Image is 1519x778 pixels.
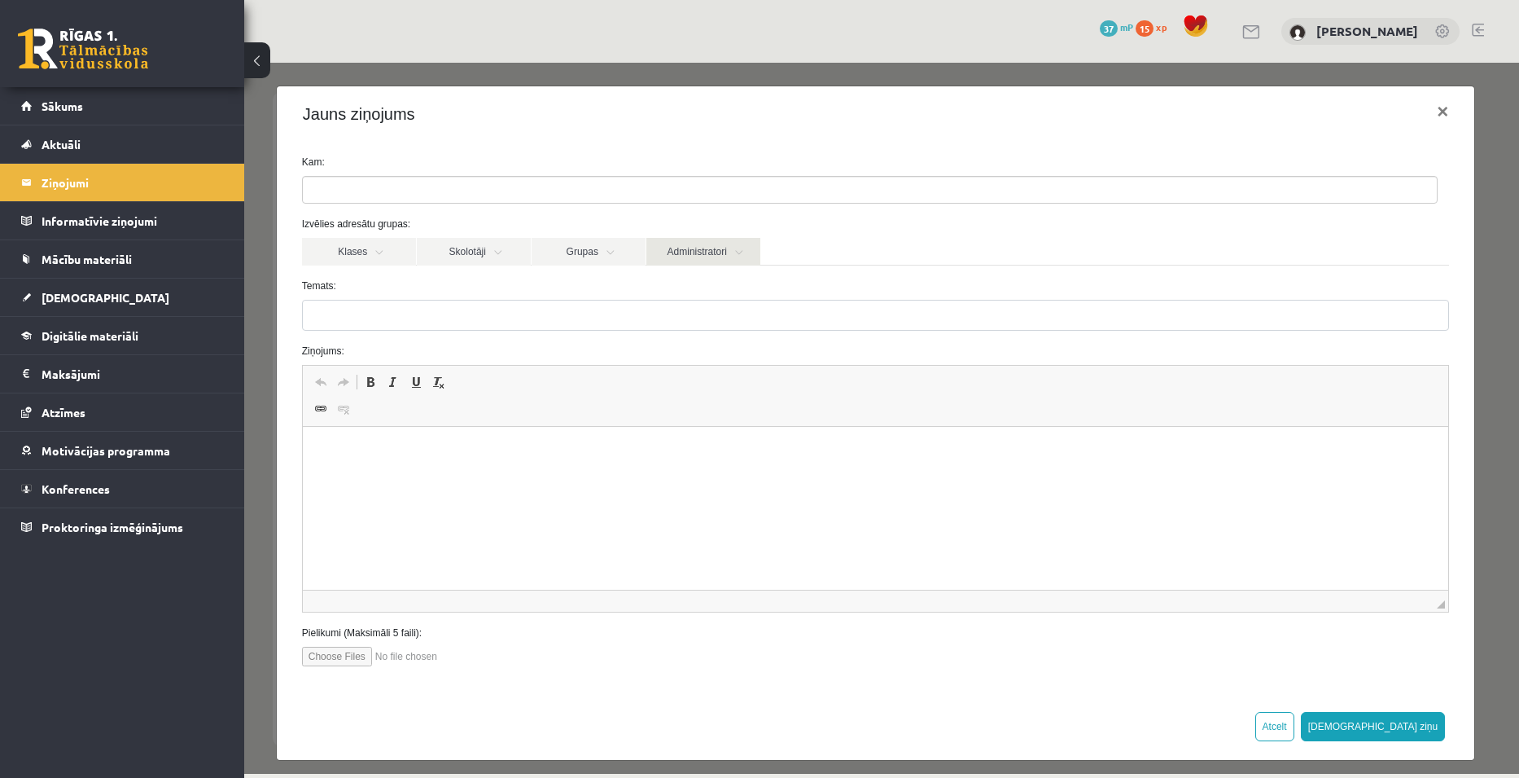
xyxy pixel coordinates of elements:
a: Digitālie materiāli [21,317,224,354]
a: Atsaistīt [88,336,111,357]
span: mP [1120,20,1133,33]
span: xp [1156,20,1167,33]
span: Mācību materiāli [42,252,132,266]
button: Atcelt [1011,649,1050,679]
span: [DEMOGRAPHIC_DATA] [42,290,169,305]
span: Mērogot [1193,538,1201,546]
span: Aktuāli [42,137,81,152]
a: Slīpraksts (vadīšanas taustiņš+I) [138,309,160,330]
a: [DEMOGRAPHIC_DATA] [21,279,224,316]
legend: Informatīvie ziņojumi [42,202,224,240]
a: Informatīvie ziņojumi [21,202,224,240]
img: Ieva Krūmiņa [1289,24,1306,41]
a: Skolotāji [173,175,287,203]
a: [PERSON_NAME] [1316,23,1418,39]
a: Grupas [287,175,401,203]
label: Izvēlies adresātu grupas: [46,154,1217,169]
legend: Maksājumi [42,355,224,393]
a: Atzīmes [21,393,224,431]
a: Mācību materiāli [21,240,224,278]
a: Aktuāli [21,125,224,163]
label: Kam: [46,92,1217,107]
iframe: Bagātinātā teksta redaktors, wiswyg-editor-47024904229620-1757052591-280 [59,364,1204,527]
span: Atzīmes [42,405,85,420]
a: Klases [58,175,172,203]
a: Proktoringa izmēģinājums [21,508,224,546]
label: Temats: [46,216,1217,231]
span: Konferences [42,481,110,496]
a: Pasvītrojums (vadīšanas taustiņš+U) [160,309,183,330]
span: 37 [1100,20,1118,37]
a: Saite (vadīšanas taustiņš+K) [65,336,88,357]
span: 15 [1136,20,1153,37]
a: Konferences [21,470,224,508]
a: Motivācijas programma [21,432,224,469]
span: Motivācijas programma [42,443,170,458]
a: Maksājumi [21,355,224,393]
a: Atkārtot (vadīšanas taustiņš+Y) [88,309,111,330]
a: Ziņojumi [21,164,224,201]
legend: Ziņojumi [42,164,224,201]
a: Noņemt stilus [183,309,206,330]
button: × [1180,26,1217,72]
a: Sākums [21,87,224,125]
label: Pielikumi (Maksimāli 5 faili): [46,563,1217,578]
a: Administratori [402,175,516,203]
a: 37 mP [1100,20,1133,33]
a: Rīgas 1. Tālmācības vidusskola [18,29,148,69]
a: Atcelt (vadīšanas taustiņš+Z) [65,309,88,330]
span: Proktoringa izmēģinājums [42,520,183,534]
span: Digitālie materiāli [42,328,138,343]
label: Ziņojums: [46,281,1217,296]
h4: Jauns ziņojums [59,39,171,64]
a: 15 xp [1136,20,1175,33]
button: [DEMOGRAPHIC_DATA] ziņu [1057,649,1202,679]
span: Sākums [42,99,83,113]
a: Treknraksts (vadīšanas taustiņš+B) [115,309,138,330]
